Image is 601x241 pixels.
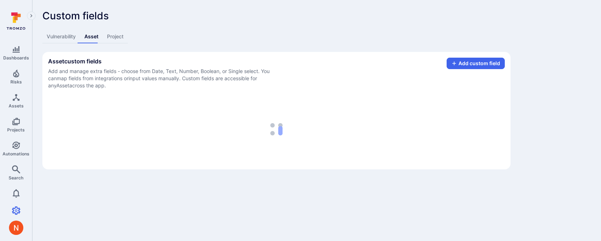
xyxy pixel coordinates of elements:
[9,103,24,109] span: Assets
[9,175,23,180] span: Search
[7,127,25,132] span: Projects
[9,221,23,235] div: Neeren Patki
[270,123,283,135] img: Loading...
[447,58,505,69] div: Discard or save changes to the field you're editing to add a new field
[48,123,505,135] div: loading spinner
[447,58,505,69] button: Add custom field
[42,10,511,21] p: Custom fields
[42,30,80,43] a: Vulnerability
[48,68,278,89] p: Add and manage extra fields - choose from Date, Text, Number, Boolean, or Single select. You can ...
[3,55,29,61] span: Dashboards
[48,58,278,65] p: Asset custom fields
[27,11,36,20] button: Expand navigation menu
[80,30,103,43] a: Asset
[3,151,29,156] span: Automations
[9,221,23,235] img: ACg8ocIprwjrgDQnDsNSk9Ghn5p5-B8DpAKWoJ5Gi9syOE4K59tr4Q=s96-c
[42,30,511,43] div: Custom fields tabs
[10,79,22,85] span: Risks
[29,13,34,19] i: Expand navigation menu
[103,30,128,43] a: Project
